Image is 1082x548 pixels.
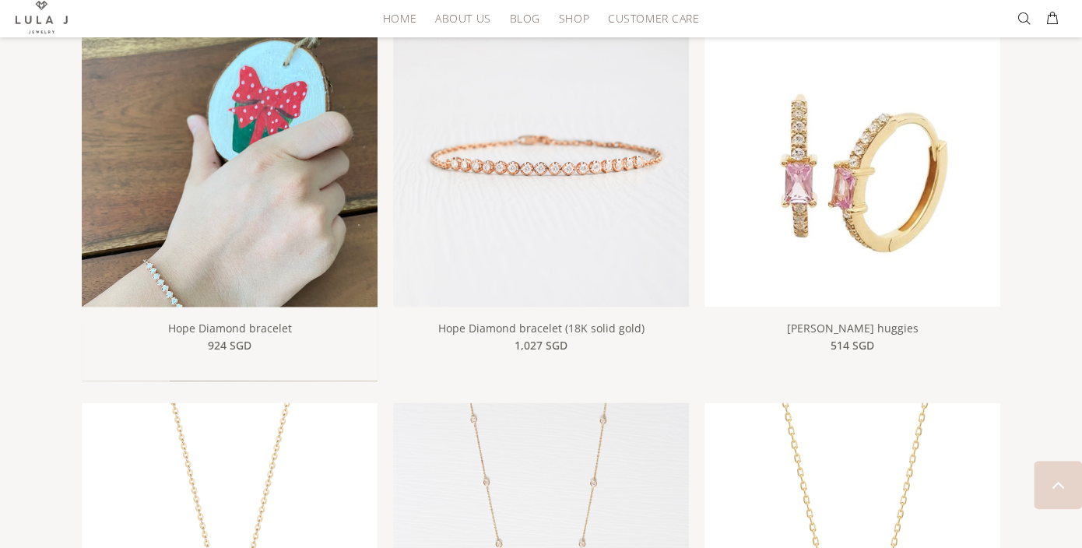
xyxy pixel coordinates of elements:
[831,336,874,353] span: 514 SGD
[559,12,589,24] span: Shop
[82,11,378,406] img: Hope Diamond bracelet
[608,12,699,24] span: Customer Care
[374,6,426,30] a: HOME
[509,12,539,24] span: Blog
[786,320,918,335] a: [PERSON_NAME] huggies
[208,336,251,353] span: 924 SGD
[599,6,699,30] a: Customer Care
[704,150,1000,164] a: Kate Diamond huggies Sold Out
[435,12,490,24] span: About Us
[167,320,291,335] a: Hope Diamond bracelet
[82,150,378,164] a: Hope Diamond bracelet Hope Diamond bracelet
[437,320,644,335] a: Hope Diamond bracelet (18K solid gold)
[515,336,567,353] span: 1,027 SGD
[383,12,416,24] span: HOME
[1034,461,1082,509] a: BACK TO TOP
[393,150,689,164] a: Hope Diamond bracelet (18K solid gold)
[426,6,500,30] a: About Us
[500,6,549,30] a: Blog
[393,11,689,307] img: Hope Diamond bracelet (18K solid gold)
[550,6,599,30] a: Shop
